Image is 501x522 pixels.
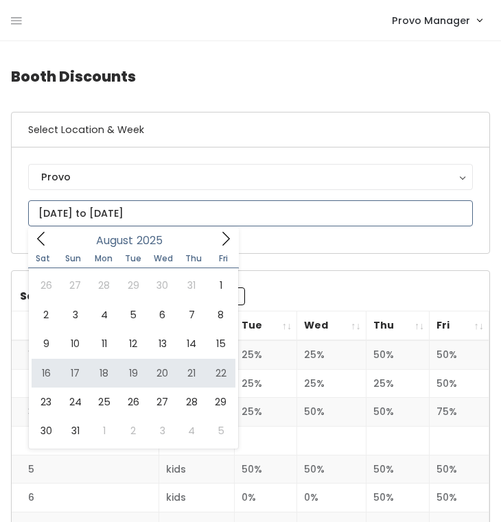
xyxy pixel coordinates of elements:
span: Thu [178,254,209,263]
span: August 20, 2025 [148,359,177,388]
div: Provo [41,169,460,185]
td: 25% [297,369,366,398]
span: Sat [28,254,58,263]
th: Wed: activate to sort column ascending [297,311,366,341]
span: July 26, 2025 [32,271,60,300]
td: 50% [430,369,489,398]
span: September 5, 2025 [206,416,235,445]
td: 50% [366,484,430,512]
span: September 1, 2025 [90,416,119,445]
td: 6 [12,484,159,512]
span: Fri [209,254,239,263]
td: 25% [234,398,297,427]
td: 50% [366,455,430,484]
span: August 29, 2025 [206,388,235,416]
td: kids [159,484,234,512]
span: August 23, 2025 [32,388,60,416]
td: 25% [366,369,430,398]
button: Provo [28,164,473,190]
span: August 2, 2025 [32,300,60,329]
span: August 9, 2025 [32,329,60,358]
span: September 2, 2025 [119,416,148,445]
span: July 31, 2025 [177,271,206,300]
th: Fri: activate to sort column ascending [430,311,489,341]
td: 50% [297,398,366,427]
span: August 22, 2025 [206,359,235,388]
input: August 16 - August 22, 2025 [28,200,473,226]
td: kids [159,455,234,484]
span: Provo Manager [392,13,470,28]
label: Search: [20,287,245,305]
td: 50% [366,398,430,427]
th: Booth Number: activate to sort column descending [12,311,159,341]
span: August 30, 2025 [32,416,60,445]
span: August 14, 2025 [177,329,206,358]
span: August 5, 2025 [119,300,148,329]
span: August 13, 2025 [148,329,177,358]
td: 50% [430,455,489,484]
span: July 28, 2025 [90,271,119,300]
span: August 7, 2025 [177,300,206,329]
td: 25% [234,369,297,398]
span: August 31, 2025 [60,416,89,445]
h6: Select Location & Week [12,112,489,147]
td: 25% [234,340,297,369]
span: Sun [58,254,89,263]
span: August 28, 2025 [177,388,206,416]
span: August 16, 2025 [32,359,60,388]
span: August 24, 2025 [60,388,89,416]
td: 25% [297,340,366,369]
td: 50% [366,340,430,369]
span: July 30, 2025 [148,271,177,300]
span: August 4, 2025 [90,300,119,329]
span: September 3, 2025 [148,416,177,445]
span: August 12, 2025 [119,329,148,358]
td: 4 [12,427,159,455]
a: Provo Manager [378,5,496,35]
span: Mon [89,254,119,263]
span: September 4, 2025 [177,416,206,445]
span: August 10, 2025 [60,329,89,358]
td: 1 [12,340,159,369]
span: August [96,235,133,246]
td: 2 [12,369,159,398]
td: 0% [297,484,366,512]
td: 5 [12,455,159,484]
td: 50% [234,455,297,484]
span: Tue [118,254,148,263]
span: August 3, 2025 [60,300,89,329]
td: 3 [12,398,159,427]
td: 50% [297,455,366,484]
span: August 19, 2025 [119,359,148,388]
span: August 25, 2025 [90,388,119,416]
span: August 8, 2025 [206,300,235,329]
span: August 21, 2025 [177,359,206,388]
th: Thu: activate to sort column ascending [366,311,430,341]
span: August 17, 2025 [60,359,89,388]
td: 50% [430,484,489,512]
span: July 29, 2025 [119,271,148,300]
span: August 11, 2025 [90,329,119,358]
span: August 18, 2025 [90,359,119,388]
td: 75% [430,398,489,427]
span: August 6, 2025 [148,300,177,329]
td: 50% [430,340,489,369]
span: July 27, 2025 [60,271,89,300]
th: Tue: activate to sort column ascending [234,311,297,341]
td: 0% [234,484,297,512]
span: August 1, 2025 [206,271,235,300]
input: Year [133,232,174,249]
span: August 15, 2025 [206,329,235,358]
h4: Booth Discounts [11,58,490,95]
span: August 26, 2025 [119,388,148,416]
span: Wed [148,254,178,263]
span: August 27, 2025 [148,388,177,416]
